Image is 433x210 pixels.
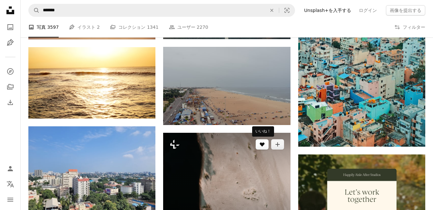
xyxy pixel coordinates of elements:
button: コレクションに追加する [271,139,284,150]
a: ビーチと海の空中写真 [163,83,290,89]
a: ホーム — Unsplash [4,4,17,18]
a: ログイン / 登録する [4,162,17,175]
button: 言語 [4,178,17,191]
a: イラスト 2 [69,17,100,37]
a: コレクション 1341 [110,17,158,37]
div: いいね！ [252,126,274,137]
span: 2 [97,24,100,31]
button: フィルター [394,17,425,37]
a: 黄色い空の下の青い海 [28,80,155,86]
button: 全てクリア [265,4,279,16]
a: ログイン [355,5,381,16]
button: ビジュアル検索 [279,4,295,16]
a: 写真 [4,21,17,34]
a: ダウンロード履歴 [4,96,17,109]
a: 高層ビルからの都市の眺め [28,171,155,177]
button: Unsplashで検索する [29,4,40,16]
button: メニュー [4,193,17,206]
span: 2270 [197,24,208,31]
img: ビーチと海の空中写真 [163,47,290,125]
button: いいね！ [256,139,269,150]
span: 1341 [147,24,159,31]
a: ユーザー 2270 [169,17,208,37]
a: Unsplash+を入手する [300,5,355,16]
a: イラスト [4,36,17,49]
img: 黄色い空の下の青い海 [28,47,155,119]
a: 砂浜の鳥瞰図 [163,177,290,183]
a: コレクション [4,80,17,93]
button: 画像を提出する [386,5,425,16]
a: 探す [4,65,17,78]
a: 高層ビルが立ち並ぶ大都市 [298,64,425,70]
form: サイト内でビジュアルを探す [28,4,295,17]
